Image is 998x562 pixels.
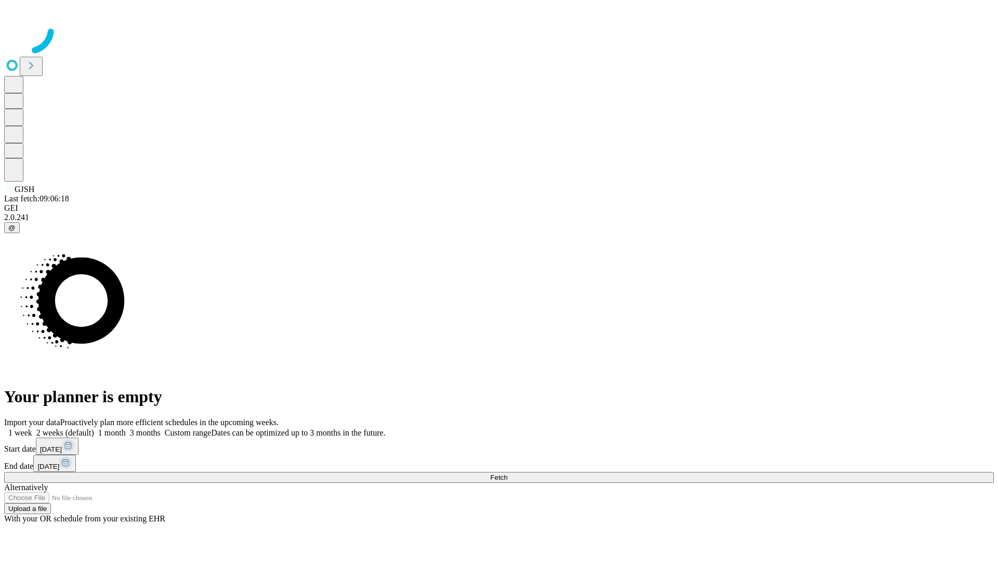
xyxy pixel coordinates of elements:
[4,472,994,483] button: Fetch
[130,428,161,437] span: 3 months
[60,418,279,427] span: Proactively plan more efficient schedules in the upcoming weeks.
[98,428,126,437] span: 1 month
[4,213,994,222] div: 2.0.241
[4,455,994,472] div: End date
[37,463,59,470] span: [DATE]
[4,387,994,406] h1: Your planner is empty
[4,438,994,455] div: Start date
[33,455,76,472] button: [DATE]
[211,428,385,437] span: Dates can be optimized up to 3 months in the future.
[15,185,34,194] span: GJSH
[4,418,60,427] span: Import your data
[8,224,16,232] span: @
[4,514,165,523] span: With your OR schedule from your existing EHR
[36,428,94,437] span: 2 weeks (default)
[4,222,20,233] button: @
[8,428,32,437] span: 1 week
[4,503,51,514] button: Upload a file
[40,445,62,453] span: [DATE]
[165,428,211,437] span: Custom range
[4,483,48,492] span: Alternatively
[4,194,69,203] span: Last fetch: 09:06:18
[4,203,994,213] div: GEI
[490,474,507,481] span: Fetch
[36,438,78,455] button: [DATE]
